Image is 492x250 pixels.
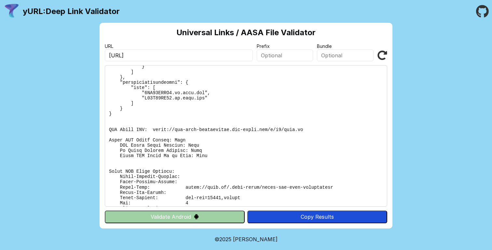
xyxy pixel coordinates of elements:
[176,28,316,37] h2: Universal Links / AASA File Validator
[194,214,199,219] img: droidIcon.svg
[251,214,384,220] div: Copy Results
[105,65,387,207] pre: Lorem ipsu do: sitam://cons.ad/.elit-seddo/eiusm-tem-inci-utlaboreetd Ma Aliquaen: Admi Veniamq-n...
[317,50,374,61] input: Optional
[23,7,120,16] a: yURL:Deep Link Validator
[257,50,313,61] input: Optional
[219,236,231,243] span: 2025
[233,236,278,243] a: Michael Ibragimchayev's Personal Site
[247,211,387,223] button: Copy Results
[3,3,20,20] img: yURL Logo
[105,44,253,49] label: URL
[317,44,374,49] label: Bundle
[257,44,313,49] label: Prefix
[105,50,253,61] input: Required
[214,228,278,250] footer: ©
[105,211,245,223] button: Validate Android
